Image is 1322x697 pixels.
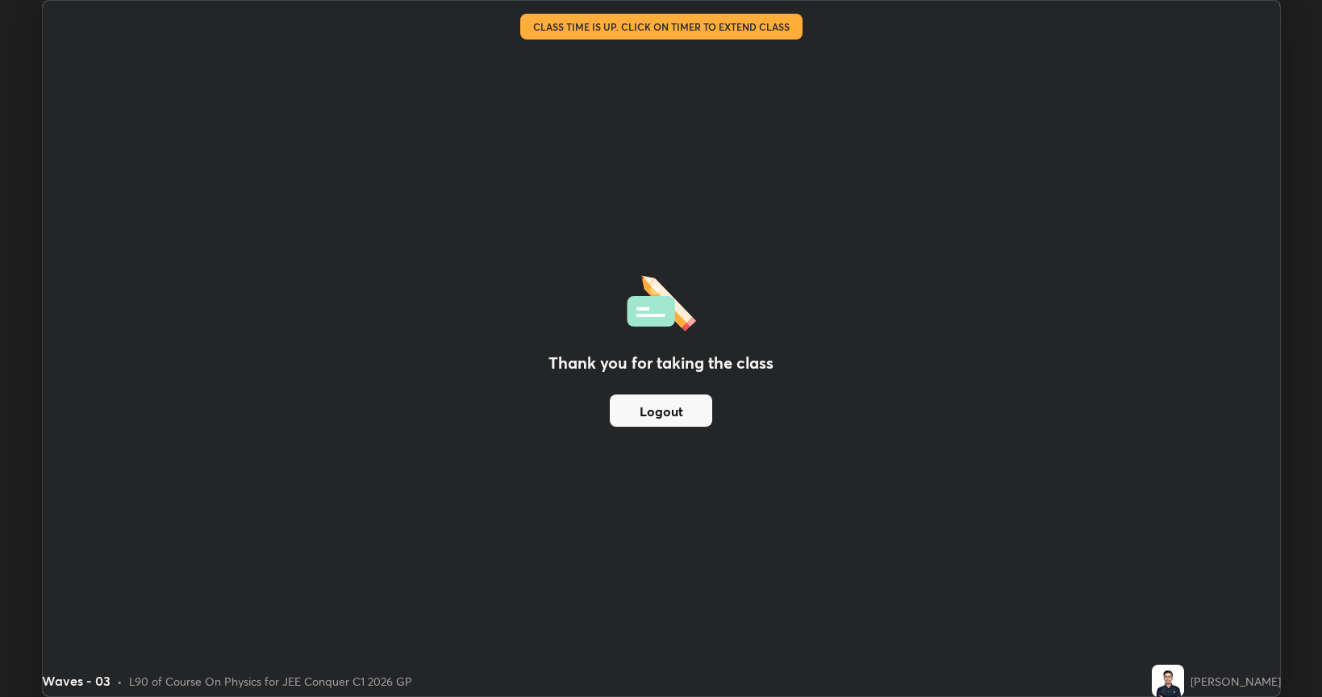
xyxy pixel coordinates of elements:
img: offlineFeedback.1438e8b3.svg [627,270,696,332]
div: [PERSON_NAME] [1191,673,1281,690]
img: 37aae379bbc94e87a747325de2c98c16.jpg [1152,665,1184,697]
div: L90 of Course On Physics for JEE Conquer C1 2026 GP [129,673,412,690]
h2: Thank you for taking the class [548,351,774,375]
div: Waves - 03 [42,671,111,691]
div: • [117,673,123,690]
button: Logout [610,394,712,427]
